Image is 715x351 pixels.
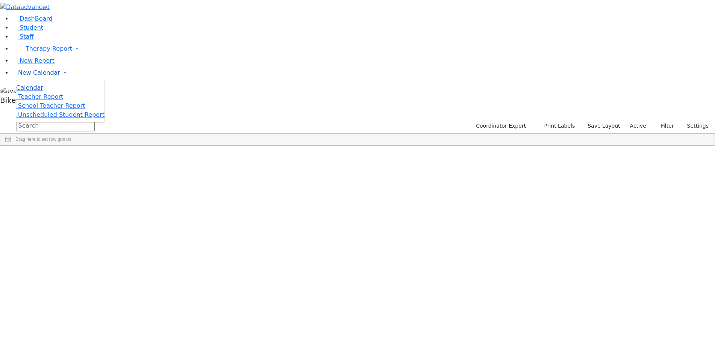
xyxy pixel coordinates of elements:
[12,15,53,22] a: DashBoard
[16,102,85,109] a: School Teacher Report
[18,111,105,118] span: Unscheduled Student Report
[584,120,623,132] button: Save Layout
[16,111,105,118] a: Unscheduled Student Report
[16,83,43,92] a: Calendar
[16,84,43,91] span: Calendar
[17,120,95,131] input: Search
[18,69,60,76] span: New Calendar
[651,120,677,132] button: Filter
[12,24,43,31] a: Student
[20,24,43,31] span: Student
[20,15,53,22] span: DashBoard
[627,120,650,132] label: Active
[12,33,33,40] a: Staff
[26,45,72,52] span: Therapy Report
[20,33,33,40] span: Staff
[12,57,55,64] a: New Report
[471,120,529,132] button: Coordinator Export
[18,102,85,109] span: School Teacher Report
[15,137,71,142] span: Drag here to set row groups
[18,93,63,100] span: Teacher Report
[677,120,712,132] button: Settings
[16,80,105,123] ul: Therapy Report
[16,93,63,100] a: Teacher Report
[20,57,55,64] span: New Report
[12,65,715,80] a: New Calendar
[535,120,578,132] button: Print Labels
[12,41,715,56] a: Therapy Report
